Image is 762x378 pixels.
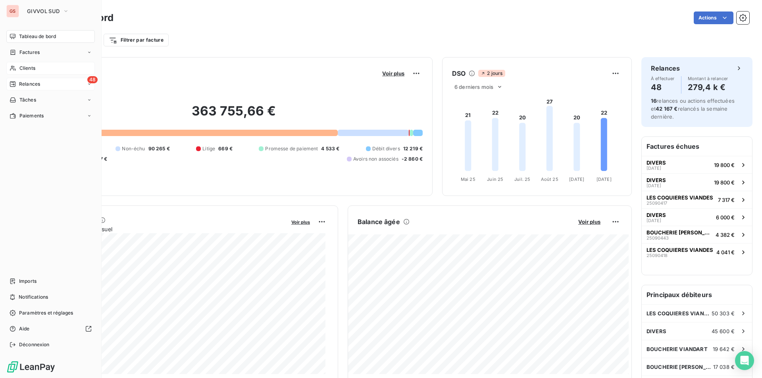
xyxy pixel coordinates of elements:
span: 25090418 [647,253,668,258]
button: DIVERS[DATE]19 800 € [642,173,752,191]
h4: 48 [651,81,675,94]
span: Déconnexion [19,341,50,348]
span: DIVERS [647,159,666,166]
span: Avoirs non associés [353,155,398,163]
button: DIVERS[DATE]19 800 € [642,156,752,173]
span: 42 167 € [656,106,677,112]
tspan: Juin 25 [487,177,503,182]
span: 6 derniers mois [454,84,493,90]
span: Débit divers [372,145,400,152]
button: Actions [694,12,733,24]
span: Aide [19,325,30,332]
span: 48 [87,76,98,83]
tspan: Juil. 25 [514,177,530,182]
span: Voir plus [578,219,600,225]
span: LES COQUIERES VIANDES [647,310,712,317]
div: Open Intercom Messenger [735,351,754,370]
button: DIVERS[DATE]6 000 € [642,208,752,226]
span: [DATE] [647,218,661,223]
span: BOUCHERIE [PERSON_NAME] [647,364,713,370]
span: Paramètres et réglages [19,309,73,317]
span: Tableau de bord [19,33,56,40]
tspan: Mai 25 [461,177,475,182]
span: 90 265 € [148,145,170,152]
span: [DATE] [647,183,661,188]
span: Chiffre d'affaires mensuel [45,225,286,233]
span: 45 600 € [712,328,735,334]
span: 12 219 € [403,145,423,152]
h6: Factures échues [642,137,752,156]
tspan: [DATE] [569,177,584,182]
span: DIVERS [647,212,666,218]
button: LES COQUIERES VIANDES250904177 317 € [642,191,752,208]
span: À effectuer [651,76,675,81]
button: Voir plus [380,70,407,77]
span: BOUCHERIE [PERSON_NAME] [647,229,712,236]
span: Notifications [19,294,48,301]
span: DIVERS [647,177,666,183]
tspan: Août 25 [541,177,558,182]
span: relances ou actions effectuées et relancés la semaine dernière. [651,98,735,120]
tspan: [DATE] [597,177,612,182]
span: LES COQUIERES VIANDES [647,194,713,201]
button: Voir plus [289,218,312,225]
span: 669 € [218,145,233,152]
a: Aide [6,322,95,335]
span: [DATE] [647,166,661,171]
span: Relances [19,81,40,88]
span: 25090417 [647,201,667,205]
span: LES COQUIERES VIANDES [647,247,713,253]
h6: DSO [452,69,466,78]
span: BOUCHERIE VIANDART [647,346,708,352]
span: DIVERS [647,328,666,334]
span: 19 642 € [713,346,735,352]
span: Clients [19,65,35,72]
h6: Balance âgée [358,217,400,226]
span: 4 041 € [716,249,735,255]
span: Imports [19,278,37,285]
span: 19 800 € [714,179,735,186]
h6: Relances [651,63,680,73]
span: 2 jours [478,70,505,77]
button: LES COQUIERES VIANDES250904184 041 € [642,243,752,261]
span: 4 533 € [321,145,339,152]
div: GS [6,5,19,17]
button: Filtrer par facture [104,34,169,46]
img: Logo LeanPay [6,361,56,373]
span: Montant à relancer [688,76,728,81]
span: 17 038 € [713,364,735,370]
span: Voir plus [291,219,310,225]
span: 6 000 € [716,214,735,221]
span: 19 800 € [714,162,735,168]
span: Factures [19,49,40,56]
span: Voir plus [382,70,404,77]
button: BOUCHERIE [PERSON_NAME]250904434 382 € [642,226,752,243]
span: 4 382 € [716,232,735,238]
span: Promesse de paiement [265,145,318,152]
span: -2 860 € [402,155,423,163]
h4: 279,4 k € [688,81,728,94]
h2: 363 755,66 € [45,103,423,127]
span: 7 317 € [718,197,735,203]
span: 50 303 € [712,310,735,317]
h6: Principaux débiteurs [642,285,752,304]
span: 16 [651,98,656,104]
button: Voir plus [576,218,603,225]
span: GIVVOL SUD [27,8,60,14]
span: Non-échu [122,145,145,152]
span: Litige [202,145,215,152]
span: Paiements [19,112,44,119]
span: Tâches [19,96,36,104]
span: 25090443 [647,236,669,240]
